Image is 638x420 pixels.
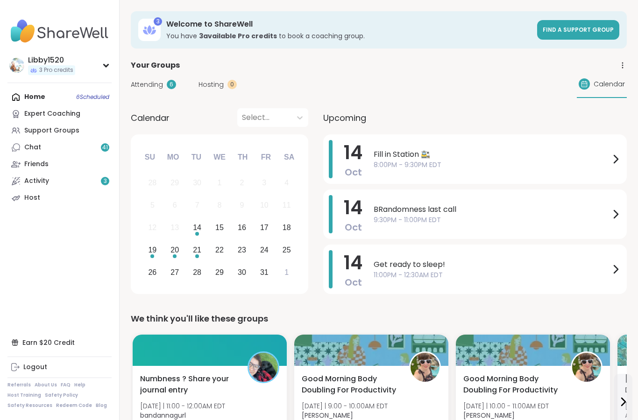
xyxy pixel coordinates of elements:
[170,221,179,234] div: 13
[215,244,224,256] div: 22
[7,359,112,376] a: Logout
[7,15,112,48] img: ShareWell Nav Logo
[187,218,207,238] div: Choose Tuesday, October 14th, 2025
[7,334,112,351] div: Earn $20 Credit
[24,176,49,186] div: Activity
[7,382,31,388] a: Referrals
[209,147,230,168] div: We
[7,139,112,156] a: Chat41
[374,270,610,280] span: 11:00PM - 12:30AM EDT
[210,240,230,260] div: Choose Wednesday, October 22nd, 2025
[170,244,179,256] div: 20
[154,17,162,26] div: 3
[7,122,112,139] a: Support Groups
[210,196,230,216] div: Not available Wednesday, October 8th, 2025
[166,19,532,29] h3: Welcome to ShareWell
[240,176,244,189] div: 2
[7,189,112,206] a: Host
[142,196,163,216] div: Not available Sunday, October 5th, 2025
[276,218,297,238] div: Choose Saturday, October 18th, 2025
[463,401,549,411] span: [DATE] | 10:00 - 11:00AM EDT
[238,266,246,279] div: 30
[56,402,92,409] a: Redeem Code
[131,80,163,90] span: Attending
[254,173,274,193] div: Not available Friday, October 3rd, 2025
[198,80,224,90] span: Hosting
[215,221,224,234] div: 15
[345,221,362,234] span: Oct
[210,173,230,193] div: Not available Wednesday, October 1st, 2025
[302,373,399,396] span: Good Morning Body Doubling For Productivity
[302,401,388,411] span: [DATE] | 9:00 - 10:00AM EDT
[283,244,291,256] div: 25
[165,240,185,260] div: Choose Monday, October 20th, 2025
[255,147,276,168] div: Fr
[39,66,73,74] span: 3 Pro credits
[276,196,297,216] div: Not available Saturday, October 11th, 2025
[150,199,155,211] div: 5
[187,262,207,282] div: Choose Tuesday, October 28th, 2025
[284,176,289,189] div: 4
[537,20,619,40] a: Find a support group
[61,382,71,388] a: FAQ
[344,250,362,276] span: 14
[345,276,362,289] span: Oct
[165,218,185,238] div: Not available Monday, October 13th, 2025
[193,221,201,234] div: 14
[345,166,362,179] span: Oct
[148,266,156,279] div: 26
[411,353,440,382] img: Adrienne_QueenOfTheDawn
[374,204,610,215] span: BRandomness last call
[165,196,185,216] div: Not available Monday, October 6th, 2025
[167,80,176,89] div: 6
[193,266,201,279] div: 28
[344,140,362,166] span: 14
[195,199,199,211] div: 7
[279,147,299,168] div: Sa
[344,195,362,221] span: 14
[24,193,40,203] div: Host
[140,373,237,396] span: Numbness ? Share your journal entry
[23,363,47,372] div: Logout
[254,262,274,282] div: Choose Friday, October 31st, 2025
[7,392,41,399] a: Host Training
[302,411,353,420] b: [PERSON_NAME]
[276,240,297,260] div: Choose Saturday, October 25th, 2025
[193,244,201,256] div: 21
[140,411,186,420] b: bandannagurl
[187,173,207,193] div: Not available Tuesday, September 30th, 2025
[276,173,297,193] div: Not available Saturday, October 4th, 2025
[131,60,180,71] span: Your Groups
[142,262,163,282] div: Choose Sunday, October 26th, 2025
[543,26,614,34] span: Find a support group
[463,411,515,420] b: [PERSON_NAME]
[173,199,177,211] div: 6
[232,196,252,216] div: Not available Thursday, October 9th, 2025
[7,402,52,409] a: Safety Resources
[215,266,224,279] div: 29
[170,266,179,279] div: 27
[254,240,274,260] div: Choose Friday, October 24th, 2025
[148,221,156,234] div: 12
[142,173,163,193] div: Not available Sunday, September 28th, 2025
[260,199,269,211] div: 10
[35,382,57,388] a: About Us
[232,218,252,238] div: Choose Thursday, October 16th, 2025
[283,221,291,234] div: 18
[323,112,366,124] span: Upcoming
[260,244,269,256] div: 24
[193,176,201,189] div: 30
[249,353,278,382] img: bandannagurl
[7,156,112,173] a: Friends
[594,79,625,89] span: Calendar
[218,199,222,211] div: 8
[374,160,610,170] span: 8:00PM - 9:30PM EDT
[227,80,237,89] div: 0
[166,31,532,41] h3: You have to book a coaching group.
[232,262,252,282] div: Choose Thursday, October 30th, 2025
[276,262,297,282] div: Choose Saturday, November 1st, 2025
[572,353,601,382] img: Adrienne_QueenOfTheDawn
[28,55,75,65] div: Libby1520
[74,382,85,388] a: Help
[45,392,78,399] a: Safety Policy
